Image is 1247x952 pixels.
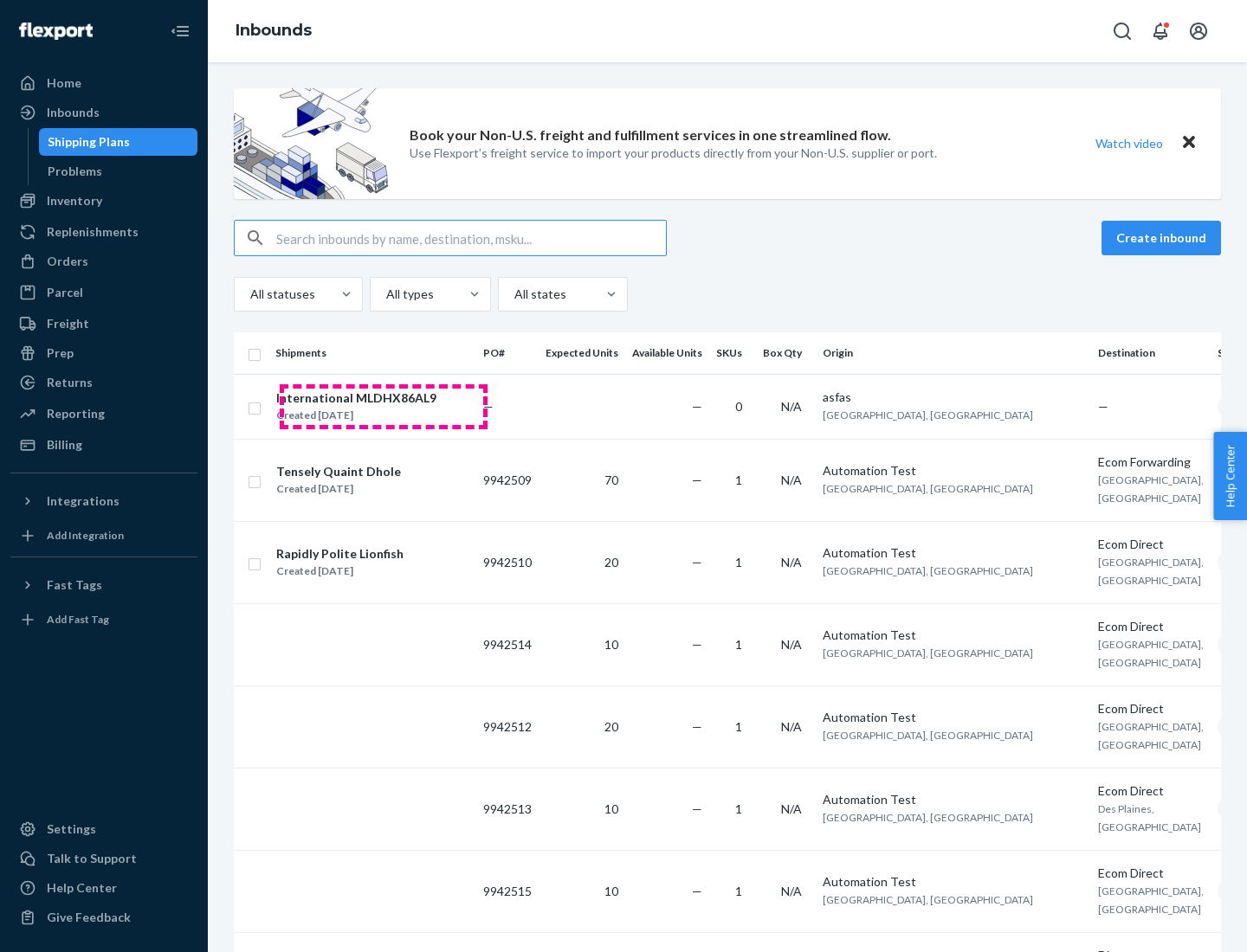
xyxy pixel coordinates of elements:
button: Open notifications [1143,14,1178,48]
div: Billing [47,436,82,453]
div: Ecom Direct [1098,536,1204,553]
div: Freight [47,315,89,332]
div: Created [DATE] [276,563,404,580]
div: Integrations [47,492,120,510]
span: [GEOGRAPHIC_DATA], [GEOGRAPHIC_DATA] [823,482,1033,495]
span: [GEOGRAPHIC_DATA], [GEOGRAPHIC_DATA] [1098,884,1204,916]
ol: breadcrumbs [222,6,326,56]
span: [GEOGRAPHIC_DATA], [GEOGRAPHIC_DATA] [823,564,1033,577]
span: Des Plaines, [GEOGRAPHIC_DATA] [1098,802,1201,833]
button: Fast Tags [10,571,197,599]
div: Replenishments [47,223,139,241]
div: Ecom Direct [1098,700,1204,717]
th: Available Units [625,332,709,374]
span: 20 [604,555,618,569]
span: N/A [781,719,802,734]
button: Integrations [10,487,197,515]
button: Open Search Box [1105,14,1140,48]
span: 1 [735,884,742,898]
p: Use Flexport’s freight service to import your products directly from your Non-U.S. supplier or port. [410,145,937,162]
a: Reporting [10,400,197,428]
button: Create inbound [1102,221,1221,255]
div: Automation Test [823,627,1084,644]
div: Rapidly Polite Lionfish [276,545,404,563]
div: Tensely Quaint Dhole [276,463,401,480]
button: Close Navigation [163,14,197,48]
span: — [692,637,702,652]
span: [GEOGRAPHIC_DATA], [GEOGRAPHIC_DATA] [1098,473,1204,505]
td: 9942509 [476,439,539,521]
span: 20 [604,719,618,734]
a: Help Center [10,874,197,902]
div: Ecom Forwarding [1098,453,1204,471]
div: Ecom Direct [1098,782,1204,800]
span: [GEOGRAPHIC_DATA], [GEOGRAPHIC_DATA] [823,893,1033,906]
span: — [1098,399,1108,414]
th: SKUs [709,332,756,374]
button: Give Feedback [10,904,197,931]
span: N/A [781,637,802,652]
span: 1 [735,555,742,569]
span: [GEOGRAPHIC_DATA], [GEOGRAPHIC_DATA] [823,729,1033,742]
div: Talk to Support [47,850,137,867]
div: Automation Test [823,873,1084,891]
div: Give Feedback [47,909,131,926]
a: Replenishments [10,218,197,246]
span: 10 [604,884,618,898]
div: Inbounds [47,104,100,121]
td: 9942515 [476,850,539,932]
div: Automation Test [823,709,1084,726]
div: asfas [823,389,1084,406]
th: Expected Units [539,332,625,374]
span: N/A [781,399,802,414]
div: Problems [48,163,102,180]
div: Settings [47,820,96,838]
span: [GEOGRAPHIC_DATA], [GEOGRAPHIC_DATA] [1098,638,1204,669]
div: Automation Test [823,462,1084,479]
span: — [692,884,702,898]
a: Billing [10,431,197,459]
div: Add Integration [47,528,124,543]
div: Ecom Direct [1098,865,1204,882]
th: Origin [816,332,1091,374]
div: Ecom Direct [1098,618,1204,635]
span: 1 [735,801,742,816]
th: PO# [476,332,539,374]
span: — [692,399,702,414]
span: — [692,801,702,816]
span: — [692,473,702,487]
a: Inventory [10,187,197,215]
div: Help Center [47,879,117,897]
a: Home [10,69,197,97]
div: Prep [47,344,74,362]
button: Close [1178,131,1200,156]
a: Prep [10,339,197,367]
a: Talk to Support [10,845,197,872]
div: Shipping Plans [48,133,130,151]
span: 70 [604,473,618,487]
div: Orders [47,253,88,270]
input: All types [384,286,386,303]
div: Created [DATE] [276,480,401,498]
span: 0 [735,399,742,414]
a: Inbounds [10,99,197,126]
a: Freight [10,310,197,338]
button: Help Center [1213,432,1247,520]
div: Parcel [47,284,83,301]
span: [GEOGRAPHIC_DATA], [GEOGRAPHIC_DATA] [823,646,1033,659]
p: Book your Non-U.S. freight and fulfillment services in one streamlined flow. [410,125,891,145]
button: Watch video [1084,131,1174,156]
span: — [483,399,494,414]
span: N/A [781,801,802,816]
div: Fast Tags [47,576,102,594]
span: 1 [735,473,742,487]
span: N/A [781,884,802,898]
span: — [692,555,702,569]
div: Reporting [47,405,105,422]
a: Returns [10,369,197,396]
div: Automation Test [823,791,1084,808]
input: Search inbounds by name, destination, msku... [276,221,666,255]
span: — [692,719,702,734]
span: [GEOGRAPHIC_DATA], [GEOGRAPHIC_DATA] [1098,720,1204,751]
